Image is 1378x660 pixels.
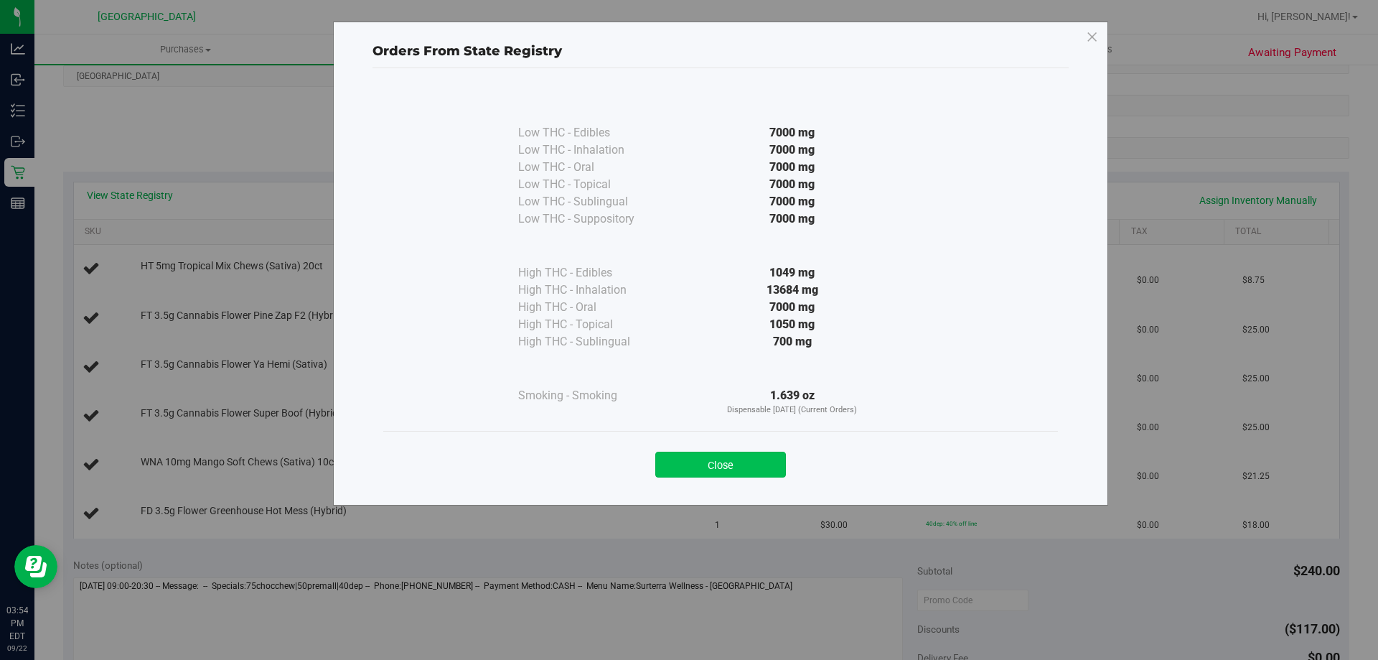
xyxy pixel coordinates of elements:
[518,124,662,141] div: Low THC - Edibles
[518,282,662,299] div: High THC - Inhalation
[14,545,57,588] iframe: Resource center
[518,387,662,404] div: Smoking - Smoking
[518,333,662,350] div: High THC - Sublingual
[662,124,923,141] div: 7000 mg
[662,141,923,159] div: 7000 mg
[518,316,662,333] div: High THC - Topical
[662,210,923,228] div: 7000 mg
[518,141,662,159] div: Low THC - Inhalation
[662,193,923,210] div: 7000 mg
[655,452,786,478] button: Close
[662,316,923,333] div: 1050 mg
[518,176,662,193] div: Low THC - Topical
[518,159,662,176] div: Low THC - Oral
[662,299,923,316] div: 7000 mg
[662,333,923,350] div: 700 mg
[662,159,923,176] div: 7000 mg
[518,264,662,282] div: High THC - Edibles
[518,299,662,316] div: High THC - Oral
[372,43,562,59] span: Orders From State Registry
[662,282,923,299] div: 13684 mg
[518,210,662,228] div: Low THC - Suppository
[662,387,923,417] div: 1.639 oz
[662,264,923,282] div: 1049 mg
[662,176,923,193] div: 7000 mg
[662,404,923,417] p: Dispensable [DATE] (Current Orders)
[518,193,662,210] div: Low THC - Sublingual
